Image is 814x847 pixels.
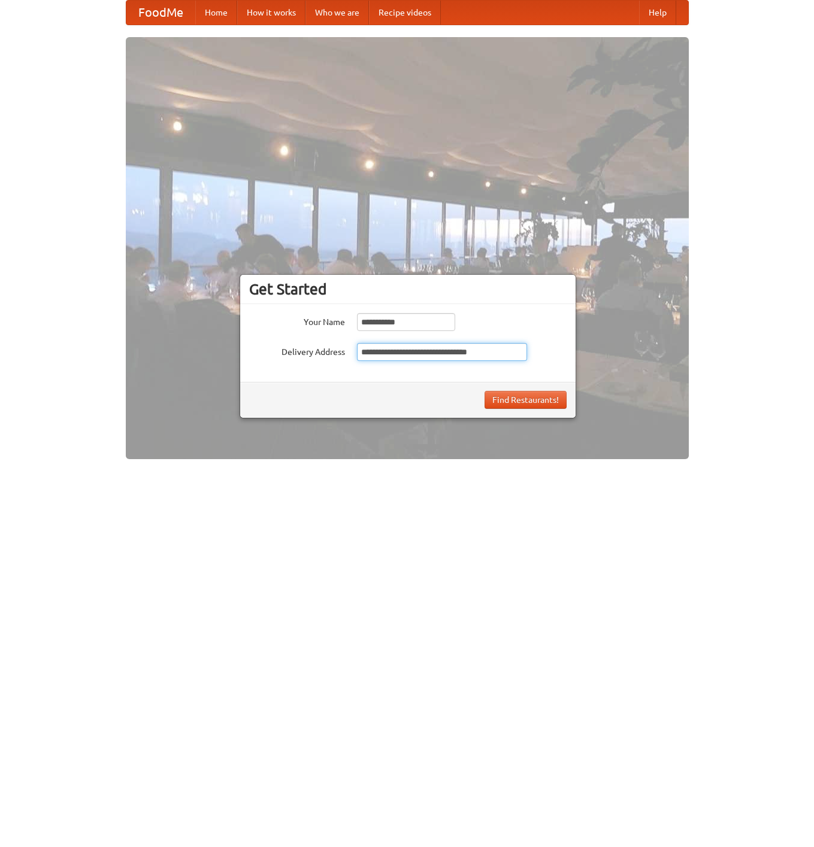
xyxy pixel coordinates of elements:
a: Home [195,1,237,25]
h3: Get Started [249,280,567,298]
a: Help [639,1,676,25]
a: FoodMe [126,1,195,25]
a: Recipe videos [369,1,441,25]
label: Delivery Address [249,343,345,358]
label: Your Name [249,313,345,328]
a: Who we are [305,1,369,25]
a: How it works [237,1,305,25]
button: Find Restaurants! [485,391,567,409]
